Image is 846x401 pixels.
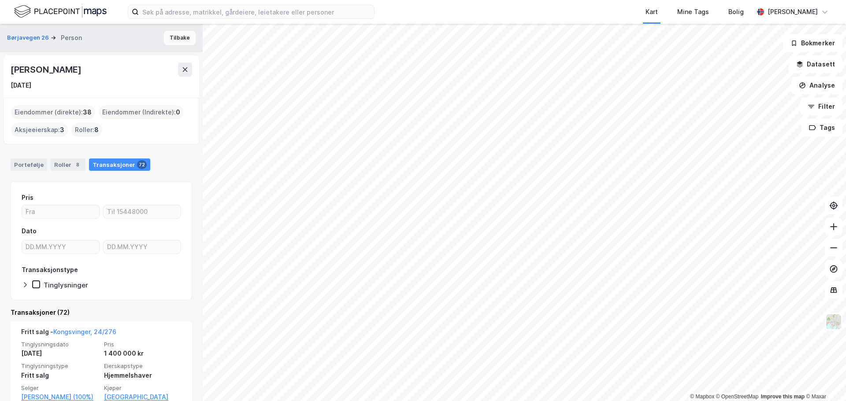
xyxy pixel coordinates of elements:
[646,7,658,17] div: Kart
[800,98,842,115] button: Filter
[761,394,805,400] a: Improve this map
[677,7,709,17] div: Mine Tags
[176,107,180,118] span: 0
[83,107,92,118] span: 38
[11,123,68,137] div: Aksjeeierskap :
[104,205,181,218] input: Til 15448000
[789,55,842,73] button: Datasett
[801,119,842,136] button: Tags
[89,158,150,171] div: Transaksjoner
[21,370,99,381] div: Fritt salg
[139,5,374,18] input: Søk på adresse, matrikkel, gårdeiere, leietakere eller personer
[783,34,842,52] button: Bokmerker
[825,313,842,330] img: Z
[22,205,99,218] input: Fra
[791,77,842,94] button: Analyse
[21,341,99,348] span: Tinglysningsdato
[99,105,184,119] div: Eiendommer (Indirekte) :
[61,33,82,43] div: Person
[104,362,182,370] span: Eierskapstype
[71,123,102,137] div: Roller :
[716,394,759,400] a: OpenStreetMap
[53,328,116,335] a: Kongsvinger, 24/276
[11,63,83,77] div: [PERSON_NAME]
[44,281,88,289] div: Tinglysninger
[11,80,31,91] div: [DATE]
[73,160,82,169] div: 8
[104,384,182,392] span: Kjøper
[11,158,47,171] div: Portefølje
[14,4,107,19] img: logo.f888ab2527a4732fd821a326f86c7f29.svg
[60,125,64,135] span: 3
[22,265,78,275] div: Transaksjonstype
[164,31,196,45] button: Tilbake
[94,125,99,135] span: 8
[137,160,147,169] div: 72
[11,307,192,318] div: Transaksjoner (72)
[22,192,33,203] div: Pris
[104,348,182,359] div: 1 400 000 kr
[21,362,99,370] span: Tinglysningstype
[51,158,85,171] div: Roller
[22,226,37,236] div: Dato
[21,348,99,359] div: [DATE]
[21,327,116,341] div: Fritt salg -
[11,105,95,119] div: Eiendommer (direkte) :
[690,394,714,400] a: Mapbox
[104,240,181,254] input: DD.MM.YYYY
[728,7,744,17] div: Bolig
[7,33,51,42] button: Børjavegen 26
[104,370,182,381] div: Hjemmelshaver
[802,359,846,401] iframe: Chat Widget
[768,7,818,17] div: [PERSON_NAME]
[104,341,182,348] span: Pris
[22,240,99,254] input: DD.MM.YYYY
[21,384,99,392] span: Selger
